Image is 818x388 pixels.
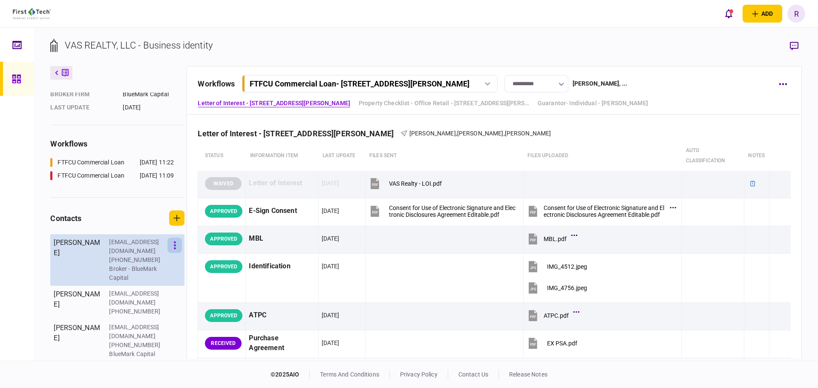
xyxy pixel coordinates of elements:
div: [PHONE_NUMBER] [109,307,164,316]
div: Broker - BlueMark Capital [109,264,164,282]
div: APPROVED [205,309,242,322]
button: IMG_4756.jpeg [527,278,587,297]
th: auto classification [682,141,744,171]
button: EX PSA.pdf [527,333,577,353]
a: FTFCU Commercial Loan[DATE] 11:22 [50,158,174,167]
span: , [504,130,505,137]
div: APPROVED [205,233,242,245]
button: open adding identity options [743,5,782,23]
div: [DATE] [322,234,340,243]
div: VAS REALTY, LLC - Business identity [65,38,213,52]
div: [DATE] [322,339,340,347]
div: [DATE] [322,179,340,187]
div: EX PSA.pdf [547,340,577,347]
div: MBL [249,229,315,248]
div: [PERSON_NAME] [54,323,101,359]
th: last update [318,141,365,171]
button: Consent for Use of Electronic Signature and Electronic Disclosures Agreement Editable.pdf [369,201,516,221]
th: status [198,141,246,171]
div: [EMAIL_ADDRESS][DOMAIN_NAME] [109,238,164,256]
a: Property Checklist - Office Retail - [STREET_ADDRESS][PERSON_NAME] [359,99,529,108]
div: workflows [50,138,184,149]
div: Letter of Interest - [STREET_ADDRESS][PERSON_NAME] [198,129,400,138]
div: contacts [50,213,81,224]
div: broker firm [50,90,114,99]
span: [PERSON_NAME] [457,130,504,137]
a: Guarantor- Individual - [PERSON_NAME] [538,99,648,108]
button: R [787,5,805,23]
button: open notifications list [720,5,737,23]
div: Purchase Agreement [249,333,315,353]
div: APPROVED [205,260,242,273]
div: [DATE] 11:22 [140,158,174,167]
div: APPROVED [205,205,242,218]
a: release notes [509,371,547,378]
img: client company logo [13,8,51,19]
div: WAIVED [205,177,242,190]
div: FTFCU Commercial Loan [58,171,124,180]
div: last update [50,103,114,112]
div: [EMAIL_ADDRESS][DOMAIN_NAME] [109,289,164,307]
span: [PERSON_NAME] [409,130,456,137]
div: Letter of Interest [249,174,315,193]
div: VAS Realty - LOI.pdf [389,180,442,187]
button: MBL.pdf [527,229,575,248]
div: Consent for Use of Electronic Signature and Electronic Disclosures Agreement Editable.pdf [389,204,516,218]
div: [PERSON_NAME] , ... [573,79,627,88]
div: workflows [198,78,235,89]
div: [PHONE_NUMBER] [109,341,164,350]
div: [DATE] [322,311,340,319]
a: FTFCU Commercial Loan[DATE] 11:09 [50,171,174,180]
th: files sent [365,141,523,171]
div: [PHONE_NUMBER] [109,256,164,264]
div: [PERSON_NAME] [54,238,101,282]
a: terms and conditions [320,371,379,378]
div: [DATE] 11:09 [140,171,174,180]
div: BlueMark Capital [123,90,184,99]
div: Identification [249,257,315,276]
span: , [456,130,457,137]
button: ATPC.pdf [527,306,577,325]
div: ATPC [249,306,315,325]
div: MBL.pdf [544,236,567,242]
th: Files uploaded [523,141,681,171]
div: IMG_4756.jpeg [547,285,587,291]
div: [DATE] [123,103,184,112]
button: IMG_4512.jpeg [527,257,587,276]
div: FTFCU Commercial Loan - [STREET_ADDRESS][PERSON_NAME] [250,79,469,88]
a: privacy policy [400,371,438,378]
span: [PERSON_NAME] [505,130,551,137]
div: E-Sign Consent [249,201,315,221]
div: IMG_4512.jpeg [547,263,587,270]
div: RECEIVED [205,337,242,350]
div: ATPC.pdf [544,312,569,319]
div: [EMAIL_ADDRESS][DOMAIN_NAME] [109,323,164,341]
button: FTFCU Commercial Loan- [STREET_ADDRESS][PERSON_NAME] [242,75,498,92]
div: FTFCU Commercial Loan [58,158,124,167]
th: notes [744,141,769,171]
button: VAS Realty - LOI.pdf [369,174,442,193]
div: [DATE] [322,262,340,270]
button: Consent for Use of Electronic Signature and Electronic Disclosures Agreement Editable.pdf [527,201,674,221]
div: [PERSON_NAME] [54,289,101,316]
div: © 2025 AIO [271,370,310,379]
div: Consent for Use of Electronic Signature and Electronic Disclosures Agreement Editable.pdf [544,204,665,218]
a: contact us [458,371,488,378]
th: Information item [246,141,318,171]
div: BlueMark Capital [109,350,164,359]
div: [DATE] [322,207,340,215]
a: Letter of Interest - [STREET_ADDRESS][PERSON_NAME] [198,99,350,108]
